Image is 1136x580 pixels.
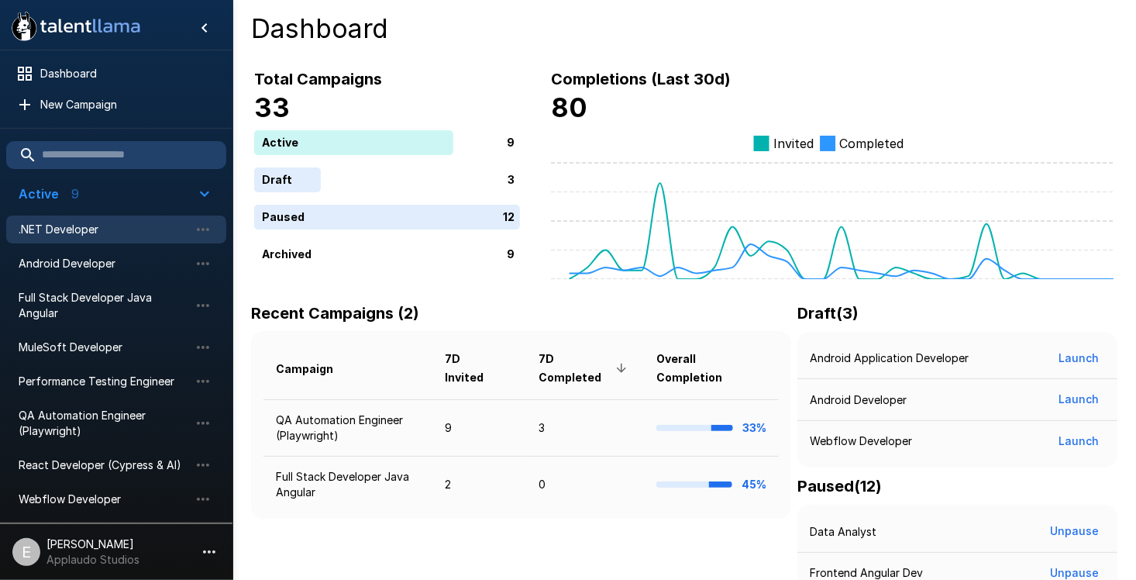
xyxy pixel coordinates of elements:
[810,350,969,366] p: Android Application Developer
[445,350,514,387] span: 7D Invited
[1052,344,1105,373] button: Launch
[251,304,419,323] b: Recent Campaigns (2)
[810,392,907,408] p: Android Developer
[810,433,912,449] p: Webflow Developer
[526,457,644,513] td: 0
[1044,517,1105,546] button: Unpause
[263,457,432,513] td: Full Stack Developer Java Angular
[742,478,766,491] b: 45%
[551,70,731,88] b: Completions (Last 30d)
[263,399,432,456] td: QA Automation Engineer (Playwright)
[539,350,632,387] span: 7D Completed
[254,70,382,88] b: Total Campaigns
[251,12,1117,45] h4: Dashboard
[432,399,526,456] td: 9
[507,134,515,150] p: 9
[797,477,882,495] b: Paused ( 12 )
[797,304,859,323] b: Draft ( 3 )
[507,246,515,262] p: 9
[276,360,353,378] span: Campaign
[432,457,526,513] td: 2
[1052,385,1105,414] button: Launch
[1052,427,1105,456] button: Launch
[254,91,290,123] b: 33
[526,399,644,456] td: 3
[551,91,587,123] b: 80
[656,350,766,387] span: Overall Completion
[508,171,515,188] p: 3
[503,209,515,225] p: 12
[742,421,766,434] b: 33%
[810,524,876,540] p: Data Analyst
